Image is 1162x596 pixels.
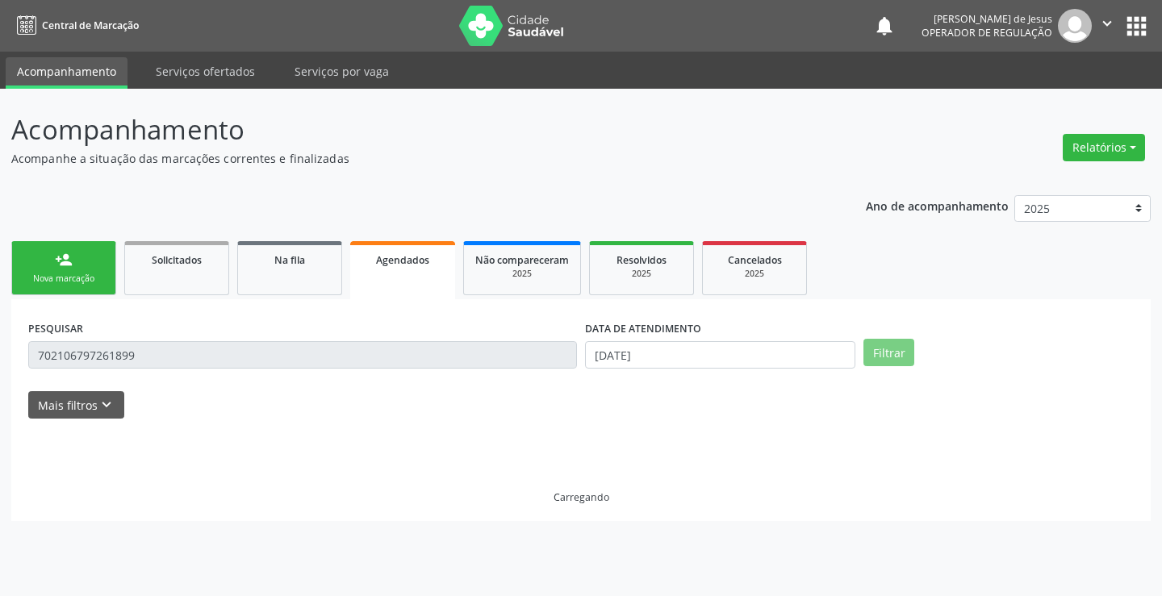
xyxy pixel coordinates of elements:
[1098,15,1116,32] i: 
[6,57,127,89] a: Acompanhamento
[11,150,809,167] p: Acompanhe a situação das marcações correntes e finalizadas
[585,341,855,369] input: Selecione um intervalo
[1092,9,1122,43] button: 
[274,253,305,267] span: Na fila
[922,26,1052,40] span: Operador de regulação
[144,57,266,85] a: Serviços ofertados
[23,273,104,285] div: Nova marcação
[554,490,609,504] div: Carregando
[42,19,139,32] span: Central de Marcação
[1058,9,1092,43] img: img
[714,268,795,280] div: 2025
[1063,134,1145,161] button: Relatórios
[11,110,809,150] p: Acompanhamento
[28,391,124,419] button: Mais filtroskeyboard_arrow_down
[283,57,400,85] a: Serviços por vaga
[376,253,429,267] span: Agendados
[922,12,1052,26] div: [PERSON_NAME] de Jesus
[475,253,569,267] span: Não compareceram
[863,339,914,366] button: Filtrar
[98,396,115,414] i: keyboard_arrow_down
[28,341,577,369] input: Nome, CNS
[601,268,682,280] div: 2025
[585,316,701,341] label: DATA DE ATENDIMENTO
[152,253,202,267] span: Solicitados
[728,253,782,267] span: Cancelados
[11,12,139,39] a: Central de Marcação
[1122,12,1151,40] button: apps
[873,15,896,37] button: notifications
[28,316,83,341] label: PESQUISAR
[617,253,667,267] span: Resolvidos
[866,195,1009,215] p: Ano de acompanhamento
[475,268,569,280] div: 2025
[55,251,73,269] div: person_add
